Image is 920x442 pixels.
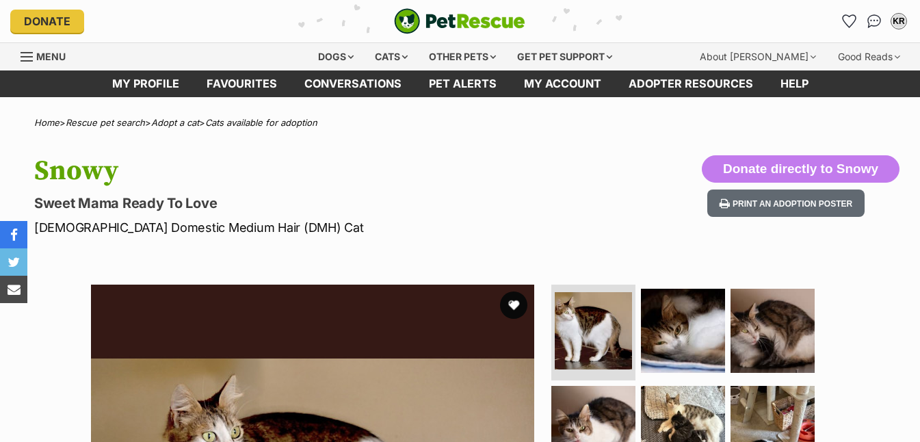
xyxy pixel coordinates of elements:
[98,70,193,97] a: My profile
[151,117,199,128] a: Adopt a cat
[888,10,910,32] button: My account
[394,8,525,34] a: PetRescue
[34,218,562,237] p: [DEMOGRAPHIC_DATA] Domestic Medium Hair (DMH) Cat
[867,14,882,28] img: chat-41dd97257d64d25036548639549fe6c8038ab92f7586957e7f3b1b290dea8141.svg
[34,194,562,213] p: Sweet Mama Ready To Love
[508,43,622,70] div: Get pet support
[365,43,417,70] div: Cats
[615,70,767,97] a: Adopter resources
[21,43,75,68] a: Menu
[702,155,899,183] button: Donate directly to Snowy
[731,289,815,373] img: Photo of Snowy
[839,10,910,32] ul: Account quick links
[36,51,66,62] span: Menu
[828,43,910,70] div: Good Reads
[555,292,632,369] img: Photo of Snowy
[839,10,860,32] a: Favourites
[892,14,906,28] div: KR
[510,70,615,97] a: My account
[66,117,145,128] a: Rescue pet search
[308,43,363,70] div: Dogs
[10,10,84,33] a: Donate
[690,43,826,70] div: About [PERSON_NAME]
[419,43,505,70] div: Other pets
[863,10,885,32] a: Conversations
[707,190,865,218] button: Print an adoption poster
[415,70,510,97] a: Pet alerts
[291,70,415,97] a: conversations
[394,8,525,34] img: logo-cat-932fe2b9b8326f06289b0f2fb663e598f794de774fb13d1741a6617ecf9a85b4.svg
[500,291,527,319] button: favourite
[193,70,291,97] a: Favourites
[767,70,822,97] a: Help
[641,289,725,373] img: Photo of Snowy
[205,117,317,128] a: Cats available for adoption
[34,117,60,128] a: Home
[34,155,562,187] h1: Snowy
